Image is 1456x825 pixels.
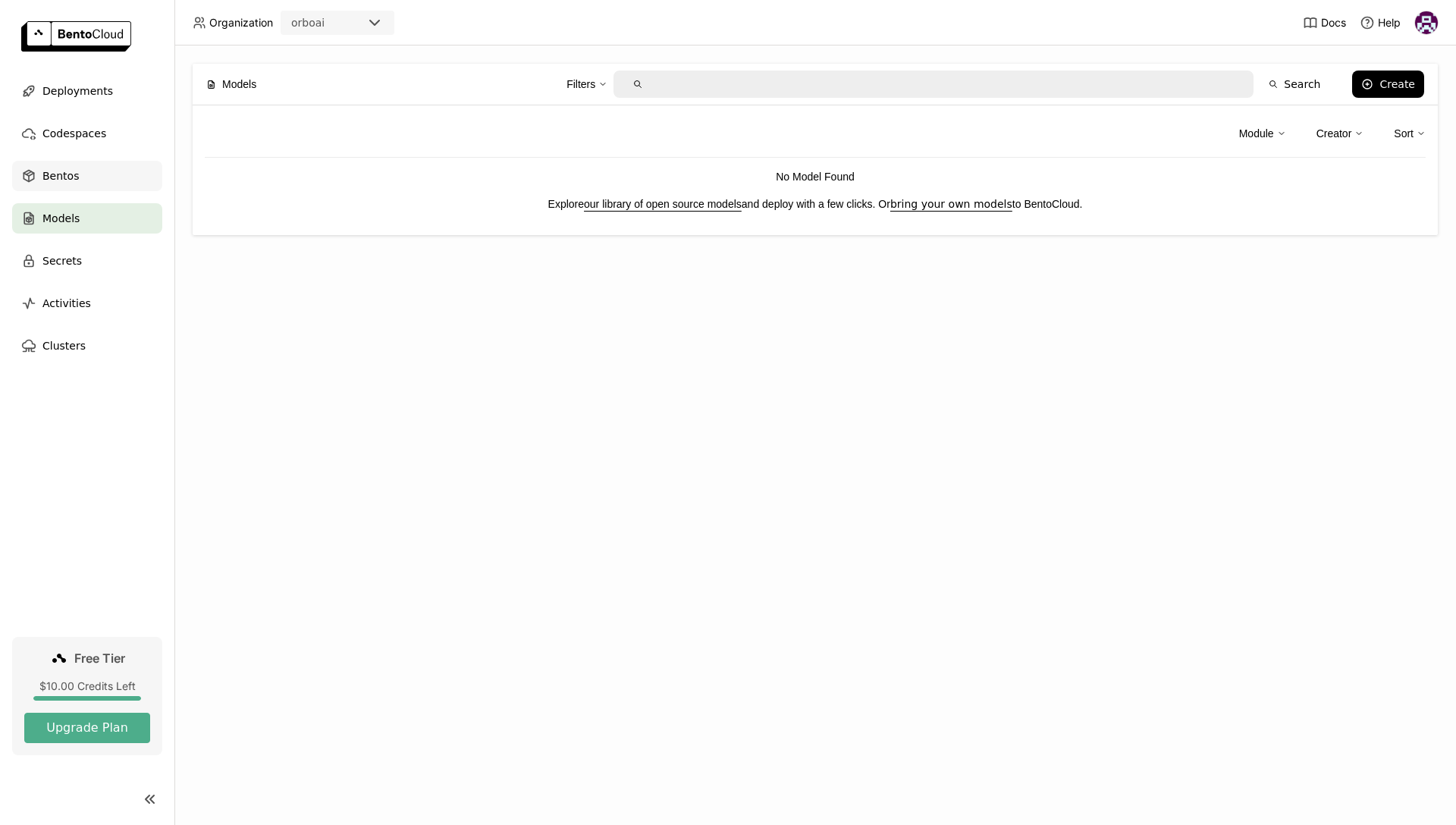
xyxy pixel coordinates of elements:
[12,76,162,106] a: Deployments
[1360,15,1401,30] div: Help
[222,76,256,93] span: Models
[74,651,125,666] span: Free Tier
[12,246,162,276] a: Secrets
[12,288,162,318] a: Activities
[42,337,86,355] span: Clusters
[1415,11,1438,34] img: karan sonkar
[1316,125,1352,142] div: Creator
[42,124,106,143] span: Codespaces
[1239,118,1286,149] div: Module
[205,196,1426,212] p: Explore and deploy with a few clicks. Or to BentoCloud.
[1260,71,1329,98] button: Search
[584,198,742,210] a: our library of open source models
[1239,125,1274,142] div: Module
[1316,118,1364,149] div: Creator
[12,203,162,234] a: Models
[1321,16,1346,30] span: Docs
[1394,125,1414,142] div: Sort
[1352,71,1424,98] button: Create
[42,167,79,185] span: Bentos
[326,16,328,31] input: Selected orboai.
[12,331,162,361] a: Clusters
[890,198,1012,210] a: bring your own models
[42,82,113,100] span: Deployments
[12,161,162,191] a: Bentos
[21,21,131,52] img: logo
[1379,78,1415,90] div: Create
[566,76,595,93] div: Filters
[1378,16,1401,30] span: Help
[205,168,1426,185] p: No Model Found
[566,68,607,100] div: Filters
[291,15,325,30] div: orboai
[42,209,80,227] span: Models
[24,679,150,693] div: $10.00 Credits Left
[42,252,82,270] span: Secrets
[24,713,150,743] button: Upgrade Plan
[1303,15,1346,30] a: Docs
[209,16,273,30] span: Organization
[1394,118,1426,149] div: Sort
[12,637,162,755] a: Free Tier$10.00 Credits LeftUpgrade Plan
[42,294,91,312] span: Activities
[12,118,162,149] a: Codespaces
